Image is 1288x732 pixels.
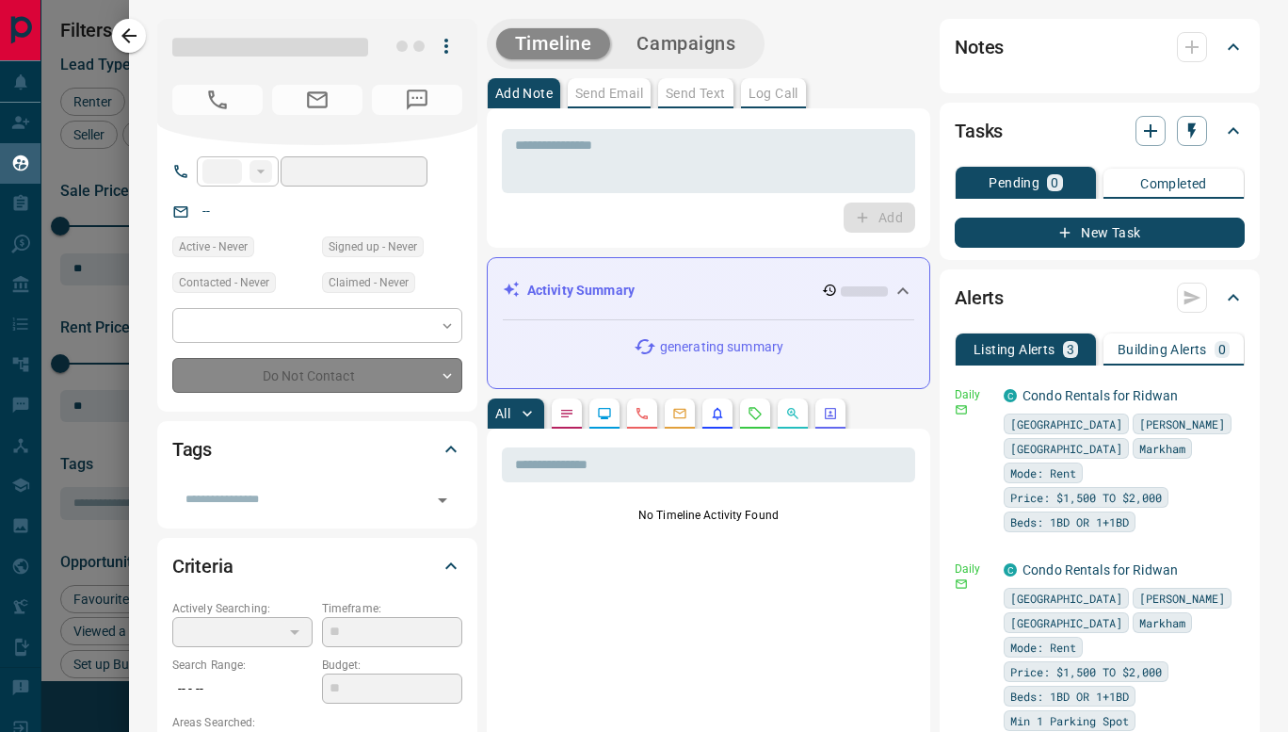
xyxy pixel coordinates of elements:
[172,434,212,464] h2: Tags
[329,273,409,292] span: Claimed - Never
[1010,464,1076,482] span: Mode: Rent
[660,337,783,357] p: generating summary
[172,85,263,115] span: No Number
[955,116,1003,146] h2: Tasks
[1004,389,1017,402] div: condos.ca
[1139,613,1185,632] span: Markham
[955,32,1004,62] h2: Notes
[502,507,915,524] p: No Timeline Activity Found
[329,237,417,256] span: Signed up - Never
[1010,512,1129,531] span: Beds: 1BD OR 1+1BD
[955,386,992,403] p: Daily
[955,275,1245,320] div: Alerts
[1067,343,1074,356] p: 3
[955,283,1004,313] h2: Alerts
[1010,687,1129,706] span: Beds: 1BD OR 1+1BD
[1118,343,1207,356] p: Building Alerts
[495,407,510,420] p: All
[172,714,462,731] p: Areas Searched:
[1004,563,1017,577] div: condos.ca
[1139,415,1225,433] span: [PERSON_NAME]
[635,406,650,421] svg: Calls
[710,406,725,421] svg: Listing Alerts
[172,551,233,581] h2: Criteria
[785,406,800,421] svg: Opportunities
[989,176,1039,189] p: Pending
[179,273,269,292] span: Contacted - Never
[955,561,992,577] p: Daily
[172,657,313,674] p: Search Range:
[1218,343,1226,356] p: 0
[672,406,687,421] svg: Emails
[1139,439,1185,458] span: Markham
[1051,176,1058,189] p: 0
[955,24,1245,70] div: Notes
[955,108,1245,154] div: Tasks
[172,544,462,589] div: Criteria
[1139,589,1225,608] span: [PERSON_NAME]
[1022,562,1178,577] a: Condo Rentals for Ridwan
[823,406,838,421] svg: Agent Actions
[322,600,462,617] p: Timeframe:
[1010,613,1122,632] span: [GEOGRAPHIC_DATA]
[172,674,313,705] p: -- - --
[172,358,462,393] div: Do Not Contact
[974,343,1055,356] p: Listing Alerts
[1140,177,1207,190] p: Completed
[272,85,362,115] span: No Email
[955,403,968,416] svg: Email
[1010,439,1122,458] span: [GEOGRAPHIC_DATA]
[1010,589,1122,608] span: [GEOGRAPHIC_DATA]
[597,406,612,421] svg: Lead Browsing Activity
[179,237,248,256] span: Active - Never
[618,28,754,59] button: Campaigns
[527,281,635,301] p: Activity Summary
[1010,662,1162,681] span: Price: $1,500 TO $2,000
[503,273,914,308] div: Activity Summary
[322,657,462,674] p: Budget:
[1010,638,1076,657] span: Mode: Rent
[955,577,968,591] svg: Email
[372,85,462,115] span: No Number
[748,406,763,421] svg: Requests
[1010,488,1162,507] span: Price: $1,500 TO $2,000
[172,427,462,472] div: Tags
[1010,415,1122,433] span: [GEOGRAPHIC_DATA]
[496,28,611,59] button: Timeline
[429,487,456,513] button: Open
[559,406,574,421] svg: Notes
[172,600,313,617] p: Actively Searching:
[1022,388,1178,403] a: Condo Rentals for Ridwan
[202,203,210,219] a: --
[495,87,553,100] p: Add Note
[955,218,1245,248] button: New Task
[1010,711,1129,730] span: Min 1 Parking Spot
